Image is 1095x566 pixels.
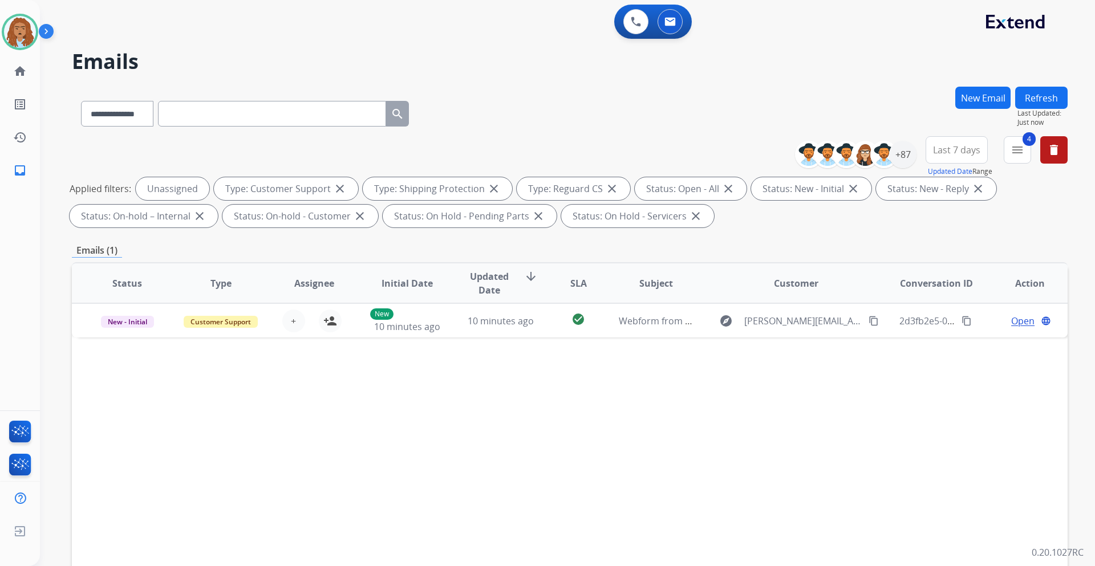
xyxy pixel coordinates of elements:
button: + [282,310,305,332]
p: 0.20.1027RC [1032,545,1084,559]
mat-icon: check_circle [571,312,585,326]
mat-icon: close [846,182,860,196]
span: Last 7 days [933,148,980,152]
span: Webform from [PERSON_NAME][EMAIL_ADDRESS][PERSON_NAME][DOMAIN_NAME] on [DATE] [619,315,1019,327]
span: 2d3fb2e5-009a-4aae-817d-f15fa63720db [899,315,1071,327]
mat-icon: close [333,182,347,196]
mat-icon: close [193,209,206,223]
span: 10 minutes ago [468,315,534,327]
span: Customer Support [184,316,258,328]
mat-icon: content_copy [869,316,879,326]
div: Status: On-hold - Customer [222,205,378,227]
span: Initial Date [382,276,433,290]
mat-icon: explore [719,314,733,328]
mat-icon: person_add [323,314,337,328]
span: Updated Date [464,270,516,297]
mat-icon: list_alt [13,97,27,111]
div: +87 [889,141,916,168]
span: Assignee [294,276,334,290]
span: Status [112,276,142,290]
mat-icon: close [532,209,545,223]
div: Status: Open - All [635,177,747,200]
div: Unassigned [136,177,209,200]
span: Subject [639,276,673,290]
mat-icon: close [721,182,735,196]
mat-icon: close [605,182,619,196]
mat-icon: close [487,182,501,196]
mat-icon: delete [1047,143,1061,157]
span: Just now [1017,118,1068,127]
div: Status: On Hold - Pending Parts [383,205,557,227]
div: Status: On Hold - Servicers [561,205,714,227]
span: + [291,314,296,328]
p: New [370,308,394,320]
button: New Email [955,87,1011,109]
span: 4 [1023,132,1036,146]
button: Refresh [1015,87,1068,109]
h2: Emails [72,50,1068,73]
div: Status: On-hold – Internal [70,205,218,227]
mat-icon: content_copy [962,316,972,326]
button: 4 [1004,136,1031,164]
button: Last 7 days [926,136,988,164]
p: Emails (1) [72,243,122,258]
div: Status: New - Reply [876,177,996,200]
mat-icon: close [971,182,985,196]
mat-icon: language [1041,316,1051,326]
mat-icon: arrow_downward [524,270,538,283]
mat-icon: menu [1011,143,1024,157]
mat-icon: search [391,107,404,121]
span: New - Initial [101,316,154,328]
span: Last Updated: [1017,109,1068,118]
div: Status: New - Initial [751,177,871,200]
span: Range [928,166,992,176]
span: Conversation ID [900,276,973,290]
span: SLA [570,276,587,290]
span: [PERSON_NAME][EMAIL_ADDRESS][PERSON_NAME][DOMAIN_NAME] [744,314,862,328]
p: Applied filters: [70,182,131,196]
button: Updated Date [928,167,972,176]
th: Action [974,263,1068,303]
span: Open [1011,314,1035,328]
mat-icon: close [689,209,703,223]
mat-icon: home [13,64,27,78]
mat-icon: inbox [13,164,27,177]
div: Type: Customer Support [214,177,358,200]
mat-icon: close [353,209,367,223]
span: Customer [774,276,818,290]
div: Type: Reguard CS [517,177,630,200]
mat-icon: history [13,131,27,144]
span: 10 minutes ago [374,320,440,333]
span: Type [210,276,232,290]
img: avatar [4,16,36,48]
div: Type: Shipping Protection [363,177,512,200]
